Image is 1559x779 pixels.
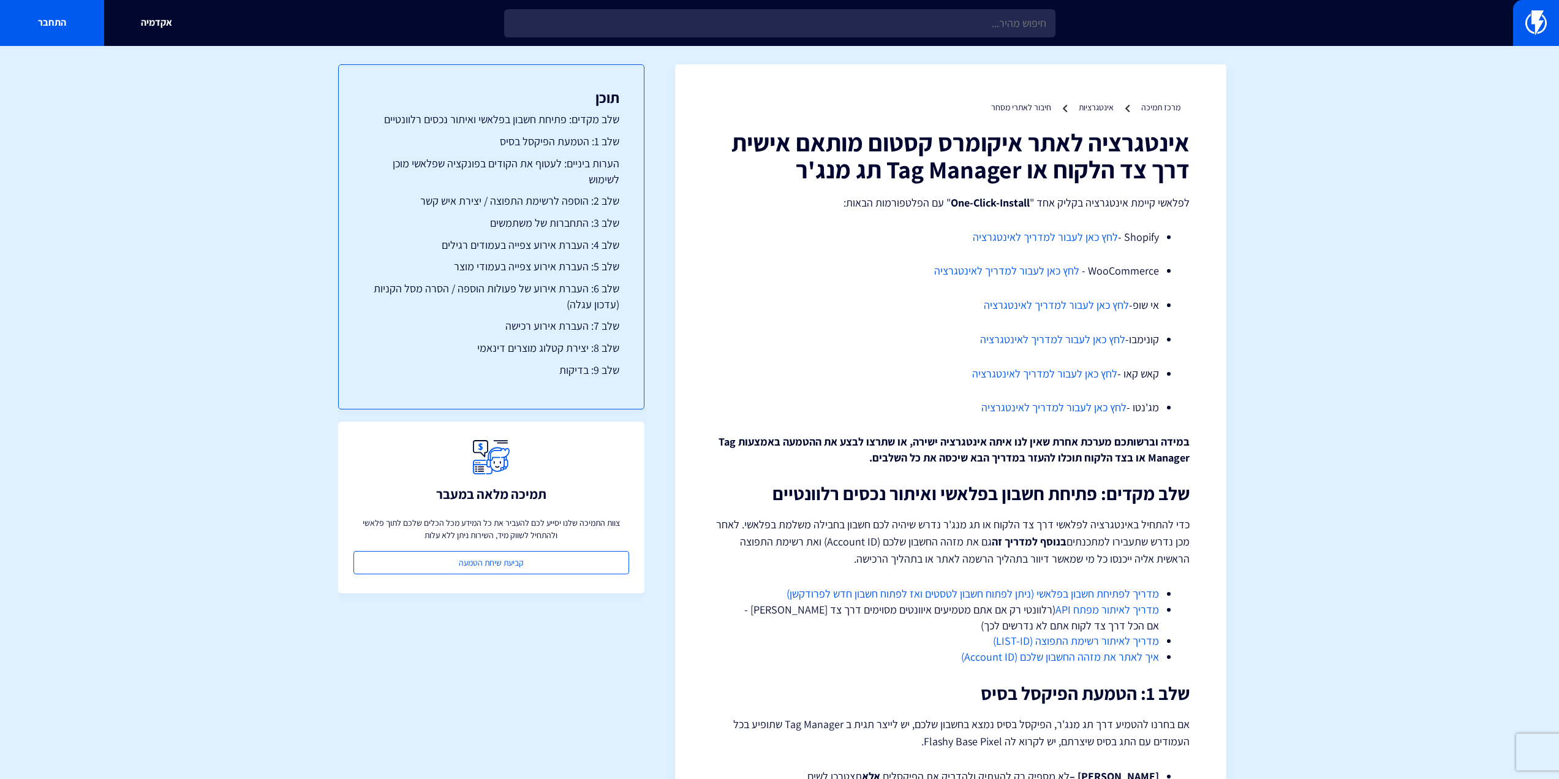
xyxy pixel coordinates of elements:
a: שלב 5: העברת אירוע צפייה בעמודי מוצר [363,259,619,275]
a: שלב 1: הטמעת הפיקסל בסיס [363,134,619,150]
a: לחץ כאן לעבור למדריך לאינטגרציה [980,332,1125,346]
strong: One-Click-Install [951,196,1030,210]
a: שלב 4: העברת אירוע צפייה בעמודים רגילים [363,237,619,253]
a: אינטגרציות [1079,102,1114,113]
strong: במידה וברשותכם מערכת אחרת שאין לנו איתה אינטגרציה ישירה, או שתרצו לבצע את ההטמעה באמצעות Tag Mana... [719,435,1190,465]
a: מדריך לאיתור רשימת התפוצה (LIST-ID) [993,634,1159,648]
p: אם בחרנו להטמיע דרך תג מנג'ר, הפיקסל בסיס נמצא בחשבון שלכם, יש לייצר תגית ב Tag Manager שתופיע בכ... [712,716,1190,750]
li: אי שופ- [742,297,1159,313]
li: (רלוונטי רק אם אתם מטמיעים איוונטים מסוימים דרך צד [PERSON_NAME] - אם הכל דרך צד לקוח אתם לא נדרש... [742,602,1159,633]
p: לפלאשי קיימת אינטגרציה בקליק אחד " " עם הפלטפורמות הבאות: [712,195,1190,211]
a: מדריך לאיתור מפתח API [1055,602,1159,617]
li: Shopify - [742,229,1159,245]
a: לחץ כאן לעבור למדריך לאינטגרציה [981,400,1127,414]
a: לחץ כאן לעבור למדריך לאינטגרציה [972,367,1117,381]
li: קאש קאו - [742,366,1159,382]
p: כדי להתחיל באינטגרציה לפלאשי דרך צד הלקוח או תג מנג'ר נדרש שיהיה לכם חשבון בחבילה משלמת בפלאשי. ל... [712,516,1190,568]
a: קביעת שיחת הטמעה [353,551,629,574]
a: מרכז תמיכה [1141,102,1180,113]
h2: שלב מקדים: פתיחת חשבון בפלאשי ואיתור נכסים רלוונטיים [712,484,1190,504]
h1: אינטגרציה לאתר איקומרס קסטום מותאם אישית דרך צד הלקוח או Tag Manager תג מנג'ר [712,129,1190,183]
a: שלב 8: יצירת קטלוג מוצרים דינאמי [363,340,619,356]
a: שלב 3: התחברות של משתמשים [363,215,619,231]
a: לחץ כאן לעבור למדריך לאינטגרציה [973,230,1118,244]
a: איך לאתר את מזהה החשבון שלכם (Account ID) [961,650,1159,664]
input: חיפוש מהיר... [504,9,1055,37]
a: מדריך לפתיחת חשבון בפלאשי (ניתן לפתוח חשבון לטסטים ואז לפתוח חשבון חדש לפרודקשן) [787,587,1159,601]
li: קונימבו- [742,332,1159,348]
strong: בנוסף למדריך זה [992,534,1066,549]
a: לחץ כאן לעבור למדריך לאינטגרציה [934,264,1079,278]
h3: תוכן [363,89,619,105]
li: WooCommerce - [742,263,1159,279]
a: שלב 6: העברת אירוע של פעולות הוספה / הסרה מסל הקניות (עדכון עגלה) [363,281,619,312]
a: שלב 2: הוספה לרשימת התפוצה / יצירת איש קשר [363,193,619,209]
h2: שלב 1: הטמעת הפיקסל בסיס [712,683,1190,704]
a: לחץ כאן לעבור למדריך לאינטגרציה [984,298,1129,312]
a: חיבור לאתרי מסחר [991,102,1051,113]
h3: תמיכה מלאה במעבר [436,487,546,501]
a: הערות ביניים: לעטוף את הקודים בפונקציה שפלאשי מוכן לשימוש [363,156,619,187]
p: צוות התמיכה שלנו יסייע לכם להעביר את כל המידע מכל הכלים שלכם לתוך פלאשי ולהתחיל לשווק מיד, השירות... [353,517,629,541]
a: שלב 7: העברת אירוע רכישה [363,318,619,334]
a: שלב מקדים: פתיחת חשבון בפלאשי ואיתור נכסים רלוונטיים [363,112,619,127]
a: שלב 9: בדיקות [363,362,619,378]
li: מג'נטו - [742,400,1159,416]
